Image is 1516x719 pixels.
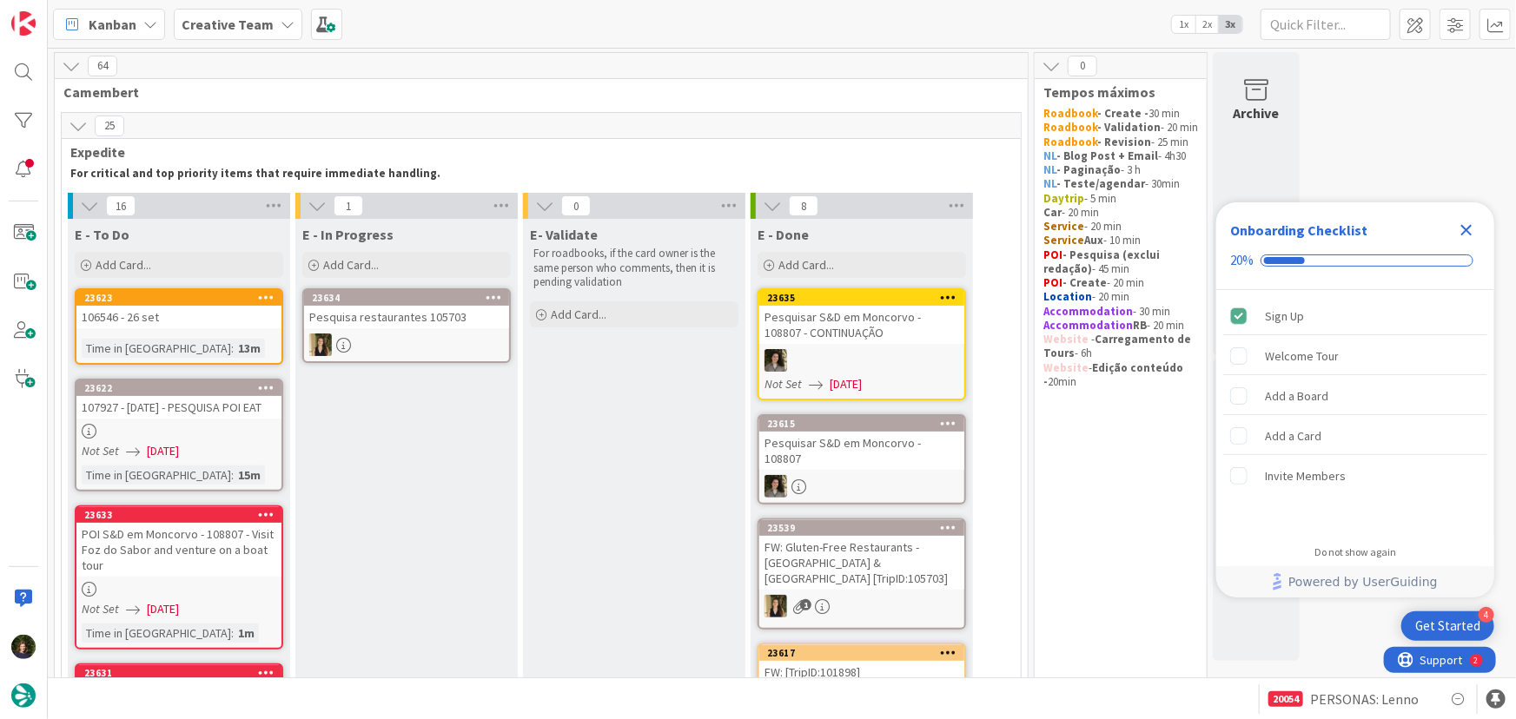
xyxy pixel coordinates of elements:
[1043,319,1198,333] p: - 20 min
[82,443,119,458] i: Not Set
[1043,177,1198,191] p: - 30min
[759,536,964,590] div: FW: Gluten-Free Restaurants - [GEOGRAPHIC_DATA] & [GEOGRAPHIC_DATA] [TripID:105703]
[1043,176,1056,191] strong: NL
[1043,121,1198,135] p: - 20 min
[1043,135,1198,149] p: - 25 min
[1043,83,1185,101] span: Tempos máximos
[1043,361,1198,390] p: - 20min
[76,290,281,328] div: 23623106546 - 26 set
[1265,306,1304,327] div: Sign Up
[76,507,281,523] div: 23633
[1043,220,1198,234] p: - 20 min
[95,115,124,136] span: 25
[96,257,151,273] span: Add Card...
[1043,333,1198,361] p: - - 6h
[76,523,281,577] div: POI S&D em Moncorvo - 108807 - Visit Foz do Sabor and venture on a boat tour
[759,416,964,432] div: 23615
[759,645,964,683] div: 23617FW: [TripID:101898]
[147,600,179,618] span: [DATE]
[82,623,231,643] div: Time in [GEOGRAPHIC_DATA]
[1230,253,1480,268] div: Checklist progress: 20%
[76,380,281,396] div: 23622
[1288,571,1438,592] span: Powered by UserGuiding
[75,379,283,491] a: 23622107927 - [DATE] - PESQUISA POI EATNot Set[DATE]Time in [GEOGRAPHIC_DATA]:15m
[11,683,36,708] img: avatar
[551,307,606,322] span: Add Card...
[533,247,735,289] p: For roadbooks, if the card owner is the same person who comments, then it is pending validation
[76,380,281,419] div: 23622107927 - [DATE] - PESQUISA POI EAT
[1043,247,1162,276] strong: - Pesquisa (exclui redação)
[82,601,119,617] i: Not Set
[759,349,964,372] div: MS
[76,665,281,681] div: 23631
[1172,16,1195,33] span: 1x
[1043,304,1133,319] strong: Accommodation
[1043,162,1056,177] strong: NL
[1097,120,1161,135] strong: - Validation
[1043,247,1063,262] strong: POI
[231,465,234,485] span: :
[759,595,964,617] div: SP
[36,3,79,23] span: Support
[1219,16,1242,33] span: 3x
[1261,9,1391,40] input: Quick Filter...
[1056,176,1145,191] strong: - Teste/agendar
[561,195,591,216] span: 0
[82,465,231,485] div: Time in [GEOGRAPHIC_DATA]
[1043,192,1198,206] p: - 5 min
[1084,233,1103,247] strong: Aux
[1043,106,1097,121] strong: Roadbook
[765,475,787,498] img: MS
[89,14,136,35] span: Kanban
[1043,360,1186,389] strong: Edição conteúdo -
[1223,377,1487,415] div: Add a Board is incomplete.
[1043,191,1084,206] strong: Daytrip
[302,226,394,243] span: E - In Progress
[84,292,281,304] div: 23623
[1268,691,1303,707] div: 20054
[90,7,95,21] div: 2
[231,339,234,358] span: :
[758,414,966,505] a: 23615Pesquisar S&D em Moncorvo - 108807MS
[765,595,787,617] img: SP
[304,290,509,306] div: 23634
[304,333,509,356] div: SP
[778,257,834,273] span: Add Card...
[1043,275,1063,290] strong: POI
[1230,253,1254,268] div: 20%
[1043,332,1089,346] strong: Website
[1097,135,1151,149] strong: - Revision
[1415,617,1480,635] div: Get Started
[1223,457,1487,495] div: Invite Members is incomplete.
[759,290,964,344] div: 23635Pesquisar S&D em Moncorvo - 108807 - CONTINUAÇÃO
[1043,205,1062,220] strong: Car
[76,396,281,419] div: 107927 - [DATE] - PESQUISA POI EAT
[1043,120,1097,135] strong: Roadbook
[759,520,964,590] div: 23539FW: Gluten-Free Restaurants - [GEOGRAPHIC_DATA] & [GEOGRAPHIC_DATA] [TripID:105703]
[1223,337,1487,375] div: Welcome Tour is incomplete.
[1223,297,1487,335] div: Sign Up is complete.
[1043,305,1198,319] p: - 30 min
[70,166,440,181] strong: For critical and top priority items that require immediate handling.
[1063,275,1107,290] strong: - Create
[147,442,179,460] span: [DATE]
[1230,220,1367,241] div: Onboarding Checklist
[1216,202,1494,597] div: Checklist Container
[1265,346,1339,366] div: Welcome Tour
[309,333,332,356] img: SP
[1223,417,1487,455] div: Add a Card is incomplete.
[1056,148,1158,163] strong: - Blog Post + Email
[1043,360,1089,375] strong: Website
[1043,289,1092,304] strong: Location
[759,290,964,306] div: 23635
[1310,689,1419,709] span: PERSONAS: Lenno
[759,416,964,470] div: 23615Pesquisar S&D em Moncorvo - 108807
[530,226,598,243] span: E- Validate
[1265,465,1346,486] div: Invite Members
[234,339,265,358] div: 13m
[1133,318,1147,333] strong: RB
[1265,425,1321,446] div: Add a Card
[75,226,129,243] span: E - To Do
[1195,16,1219,33] span: 2x
[1043,234,1198,247] p: - 10 min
